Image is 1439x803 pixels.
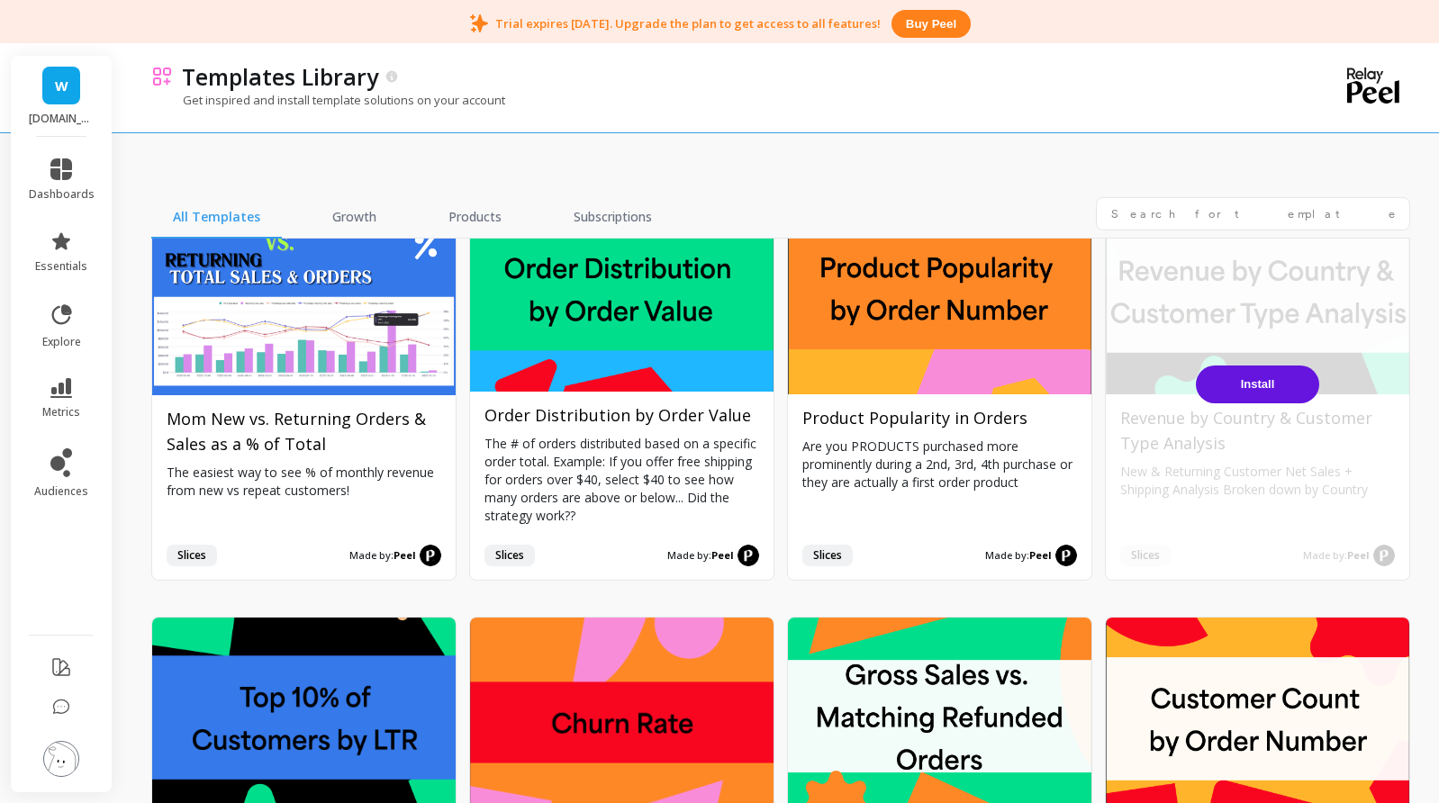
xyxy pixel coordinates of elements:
a: Growth [311,197,398,239]
a: All Templates [151,197,282,239]
span: metrics [42,405,80,420]
p: Trial expires [DATE]. Upgrade the plan to get access to all features! [495,15,881,32]
nav: Tabs [151,197,674,239]
span: W [55,76,68,96]
span: audiences [34,484,88,499]
a: Subscriptions [552,197,674,239]
span: essentials [35,259,87,274]
span: explore [42,335,81,349]
input: Search for templates [1096,197,1411,230]
p: Templates Library [182,61,378,92]
span: dashboards [29,187,95,202]
img: profile picture [43,741,79,777]
a: Products [427,197,523,239]
p: Wain.cr [29,112,95,126]
button: Install [1196,365,1319,403]
p: Get inspired and install template solutions on your account [151,92,505,108]
button: Buy peel [891,10,971,38]
img: header icon [151,66,173,87]
span: Install [1241,377,1275,391]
